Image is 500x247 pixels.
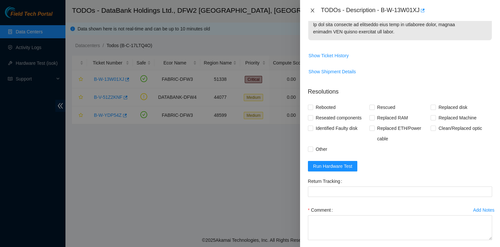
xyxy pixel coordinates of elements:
span: Run Hardware Test [313,163,352,170]
span: Identified Faulty disk [313,123,360,133]
button: Show Shipment Details [308,66,356,77]
input: Return Tracking [308,186,492,197]
div: Add Notes [473,208,494,212]
span: Replaced RAM [375,113,411,123]
span: Clean/Replaced optic [436,123,485,133]
div: TODOs - Description - B-W-13W01XJ [321,5,492,16]
span: Reseated components [313,113,364,123]
label: Return Tracking [308,176,345,186]
button: Close [308,8,317,14]
button: Add Notes [473,205,495,215]
button: Show Ticket History [308,50,349,61]
span: close [310,8,315,13]
span: Show Shipment Details [309,68,356,75]
span: Other [313,144,330,154]
label: Comment [308,205,335,215]
button: Run Hardware Test [308,161,358,171]
span: Rebooted [313,102,338,113]
span: Replaced Machine [436,113,479,123]
span: Replaced disk [436,102,470,113]
span: Rescued [375,102,398,113]
span: Replaced ETH/Power cable [375,123,431,144]
textarea: Comment [308,215,492,240]
p: Resolutions [308,82,492,96]
span: Show Ticket History [309,52,349,59]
